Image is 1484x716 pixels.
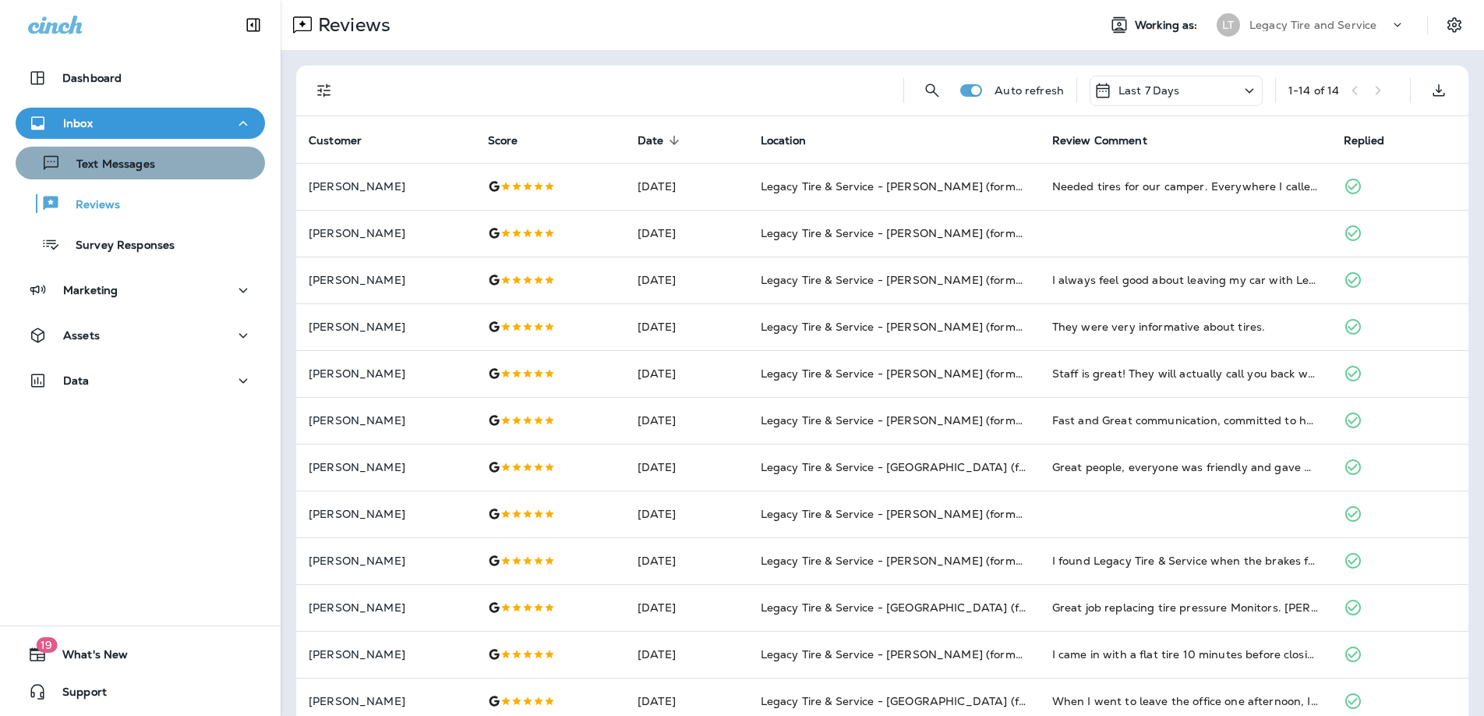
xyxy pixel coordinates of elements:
[63,329,100,342] p: Assets
[309,695,463,707] p: [PERSON_NAME]
[63,284,118,296] p: Marketing
[625,163,748,210] td: [DATE]
[761,133,826,147] span: Location
[63,374,90,387] p: Data
[309,274,463,286] p: [PERSON_NAME]
[1440,11,1468,39] button: Settings
[1288,84,1339,97] div: 1 - 14 of 14
[309,321,463,333] p: [PERSON_NAME]
[1052,366,1319,381] div: Staff is great! They will actually call you back when your parts come in. They have always been g...
[761,413,1136,427] span: Legacy Tire & Service - [PERSON_NAME] (formerly Chelsea Tire Pros)
[60,198,120,213] p: Reviews
[625,350,748,397] td: [DATE]
[309,134,362,147] span: Customer
[1052,459,1319,475] div: Great people, everyone was friendly and gave me a fair price for the removal and installation of ...
[16,228,265,261] button: Survey Responses
[309,555,463,567] p: [PERSON_NAME]
[1052,413,1319,428] div: Fast and Great communication, committed to honest pricing
[488,134,518,147] span: Score
[16,187,265,220] button: Reviews
[625,257,748,303] td: [DATE]
[638,133,684,147] span: Date
[16,639,265,670] button: 19What's New
[1249,19,1376,31] p: Legacy Tire and Service
[1344,134,1384,147] span: Replied
[309,414,463,427] p: [PERSON_NAME]
[761,694,1200,708] span: Legacy Tire & Service - [GEOGRAPHIC_DATA] (formerly Magic City Tire & Service)
[625,631,748,678] td: [DATE]
[1423,75,1454,106] button: Export as CSV
[488,133,539,147] span: Score
[1052,319,1319,335] div: They were very informative about tires.
[638,134,664,147] span: Date
[1052,133,1168,147] span: Review Comment
[1052,693,1319,709] div: When I went to leave the office one afternoon, I had a flat right rear tire. When I aired it up, ...
[625,210,748,257] td: [DATE]
[309,648,463,661] p: [PERSON_NAME]
[761,647,1136,661] span: Legacy Tire & Service - [PERSON_NAME] (formerly Chelsea Tire Pros)
[62,72,122,84] p: Dashboard
[625,491,748,537] td: [DATE]
[1052,272,1319,288] div: I always feel good about leaving my car with Legacy Tire and Service! They are very professional ...
[761,320,1136,334] span: Legacy Tire & Service - [PERSON_NAME] (formerly Chelsea Tire Pros)
[60,239,175,253] p: Survey Responses
[625,303,748,350] td: [DATE]
[761,601,1226,615] span: Legacy Tire & Service - [GEOGRAPHIC_DATA] (formerly Chalkville Auto & Tire Service)
[16,62,265,94] button: Dashboard
[761,554,1136,568] span: Legacy Tire & Service - [PERSON_NAME] (formerly Chelsea Tire Pros)
[16,676,265,707] button: Support
[16,147,265,179] button: Text Messages
[309,461,463,473] p: [PERSON_NAME]
[1135,19,1201,32] span: Working as:
[761,367,1136,381] span: Legacy Tire & Service - [PERSON_NAME] (formerly Chelsea Tire Pros)
[1344,133,1404,147] span: Replied
[309,75,340,106] button: Filters
[309,601,463,614] p: [PERSON_NAME]
[309,227,463,239] p: [PERSON_NAME]
[47,648,128,667] span: What's New
[312,13,390,37] p: Reviews
[63,117,93,129] p: Inbox
[761,226,1136,240] span: Legacy Tire & Service - [PERSON_NAME] (formerly Chelsea Tire Pros)
[1052,647,1319,662] div: I came in with a flat tire 10 minutes before closing, which I hate to do to anyone, and ya’ll hel...
[625,584,748,631] td: [DATE]
[625,444,748,491] td: [DATE]
[761,179,1136,193] span: Legacy Tire & Service - [PERSON_NAME] (formerly Chelsea Tire Pros)
[16,320,265,351] button: Assets
[1052,600,1319,615] div: Great job replacing tire pressure Monitors. David is great to work with. Very professional highly...
[1118,84,1180,97] p: Last 7 Days
[917,75,948,106] button: Search Reviews
[47,686,107,704] span: Support
[61,158,155,172] p: Text Messages
[309,508,463,520] p: [PERSON_NAME]
[309,180,463,193] p: [PERSON_NAME]
[625,397,748,444] td: [DATE]
[16,365,265,396] button: Data
[1052,179,1319,194] div: Needed tires for our camper. Everywhere I called said we would have to remove tires and bring for...
[995,84,1064,97] p: Auto refresh
[16,108,265,139] button: Inbox
[231,9,275,41] button: Collapse Sidebar
[761,273,1136,287] span: Legacy Tire & Service - [PERSON_NAME] (formerly Chelsea Tire Pros)
[1052,134,1147,147] span: Review Comment
[16,275,265,306] button: Marketing
[761,134,806,147] span: Location
[309,133,382,147] span: Customer
[625,537,748,584] td: [DATE]
[761,460,1200,474] span: Legacy Tire & Service - [GEOGRAPHIC_DATA] (formerly Magic City Tire & Service)
[1052,553,1319,569] div: I found Legacy Tire & Service when the brakes fell off my vehicle right in front of their store. ...
[309,367,463,380] p: [PERSON_NAME]
[761,507,1136,521] span: Legacy Tire & Service - [PERSON_NAME] (formerly Chelsea Tire Pros)
[1217,13,1240,37] div: LT
[36,637,57,653] span: 19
